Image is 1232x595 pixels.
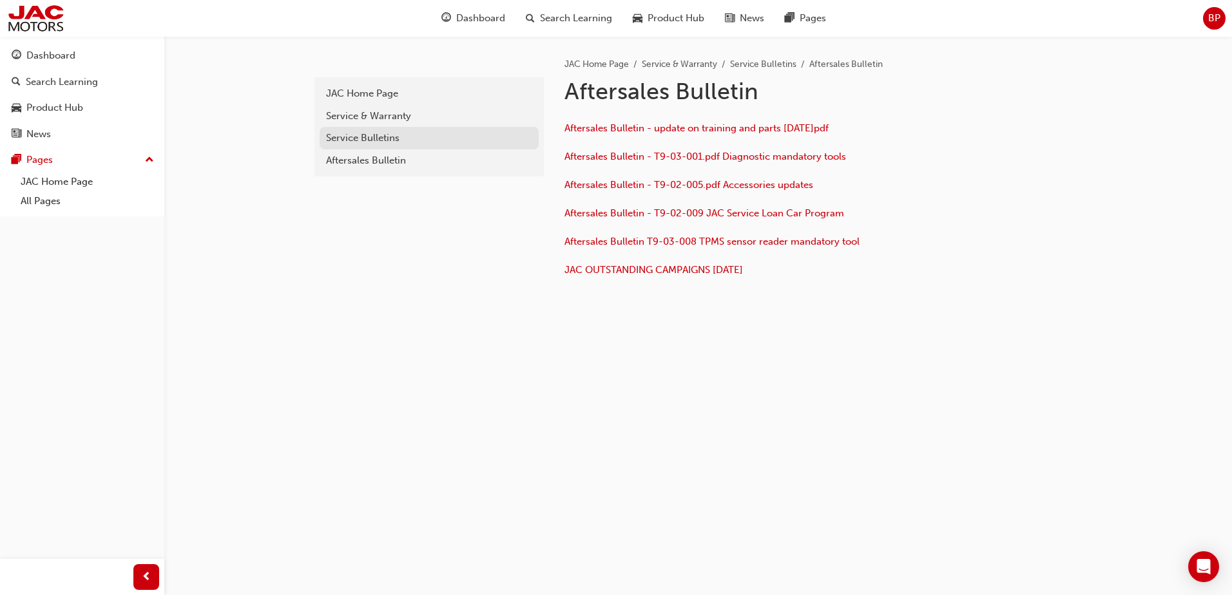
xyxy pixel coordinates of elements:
[540,11,612,26] span: Search Learning
[5,44,159,68] a: Dashboard
[564,59,629,70] a: JAC Home Page
[564,264,743,276] a: JAC OUTSTANDING CAMPAIGNS [DATE]
[730,59,796,70] a: Service Bulletins
[1188,551,1219,582] div: Open Intercom Messenger
[12,129,21,140] span: news-icon
[26,153,53,167] div: Pages
[12,77,21,88] span: search-icon
[326,86,532,101] div: JAC Home Page
[5,41,159,148] button: DashboardSearch LearningProduct HubNews
[12,102,21,114] span: car-icon
[648,11,704,26] span: Product Hub
[564,122,829,134] a: Aftersales Bulletin - update on training and parts [DATE]pdf
[431,5,515,32] a: guage-iconDashboard
[320,105,539,127] a: Service & Warranty
[515,5,622,32] a: search-iconSearch Learning
[5,148,159,172] button: Pages
[145,152,154,169] span: up-icon
[320,82,539,105] a: JAC Home Page
[320,149,539,172] a: Aftersales Bulletin
[12,50,21,62] span: guage-icon
[725,10,735,26] span: news-icon
[15,191,159,211] a: All Pages
[800,11,826,26] span: Pages
[12,155,21,166] span: pages-icon
[564,77,987,106] h1: Aftersales Bulletin
[326,153,532,168] div: Aftersales Bulletin
[785,10,794,26] span: pages-icon
[5,122,159,146] a: News
[564,179,813,191] a: Aftersales Bulletin - T9-02-005.pdf Accessories updates
[441,10,451,26] span: guage-icon
[526,10,535,26] span: search-icon
[564,151,846,162] a: Aftersales Bulletin - T9-03-001.pdf Diagnostic mandatory tools
[564,236,860,247] a: Aftersales Bulletin T9-03-008 TPMS sensor reader mandatory tool
[6,4,65,33] img: jac-portal
[320,127,539,149] a: Service Bulletins
[142,569,151,585] span: prev-icon
[715,5,775,32] a: news-iconNews
[26,75,98,90] div: Search Learning
[809,57,883,72] li: Aftersales Bulletin
[326,109,532,124] div: Service & Warranty
[642,59,717,70] a: Service & Warranty
[5,70,159,94] a: Search Learning
[15,172,159,192] a: JAC Home Page
[564,207,844,219] a: Aftersales Bulletin - T9-02-009 JAC Service Loan Car Program
[740,11,764,26] span: News
[26,127,51,142] div: News
[5,96,159,120] a: Product Hub
[26,100,83,115] div: Product Hub
[633,10,642,26] span: car-icon
[775,5,836,32] a: pages-iconPages
[26,48,75,63] div: Dashboard
[622,5,715,32] a: car-iconProduct Hub
[1203,7,1226,30] button: BP
[456,11,505,26] span: Dashboard
[1208,11,1220,26] span: BP
[326,131,532,146] div: Service Bulletins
